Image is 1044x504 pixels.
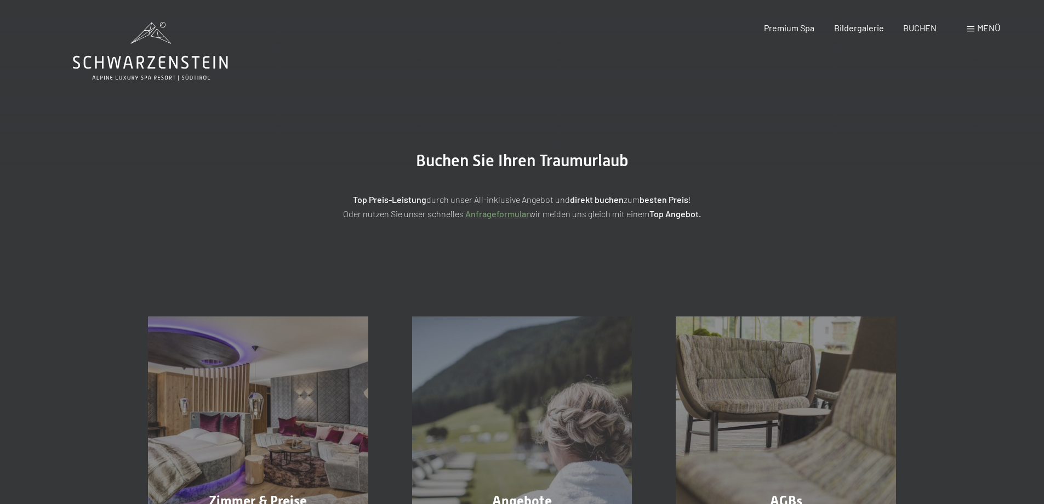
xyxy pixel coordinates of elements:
[903,22,937,33] a: BUCHEN
[570,194,624,205] strong: direkt buchen
[977,22,1000,33] span: Menü
[764,22,814,33] a: Premium Spa
[834,22,884,33] a: Bildergalerie
[465,208,529,219] a: Anfrageformular
[353,194,426,205] strong: Top Preis-Leistung
[649,208,701,219] strong: Top Angebot.
[248,192,796,220] p: durch unser All-inklusive Angebot und zum ! Oder nutzen Sie unser schnelles wir melden uns gleich...
[640,194,688,205] strong: besten Preis
[416,151,629,170] span: Buchen Sie Ihren Traumurlaub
